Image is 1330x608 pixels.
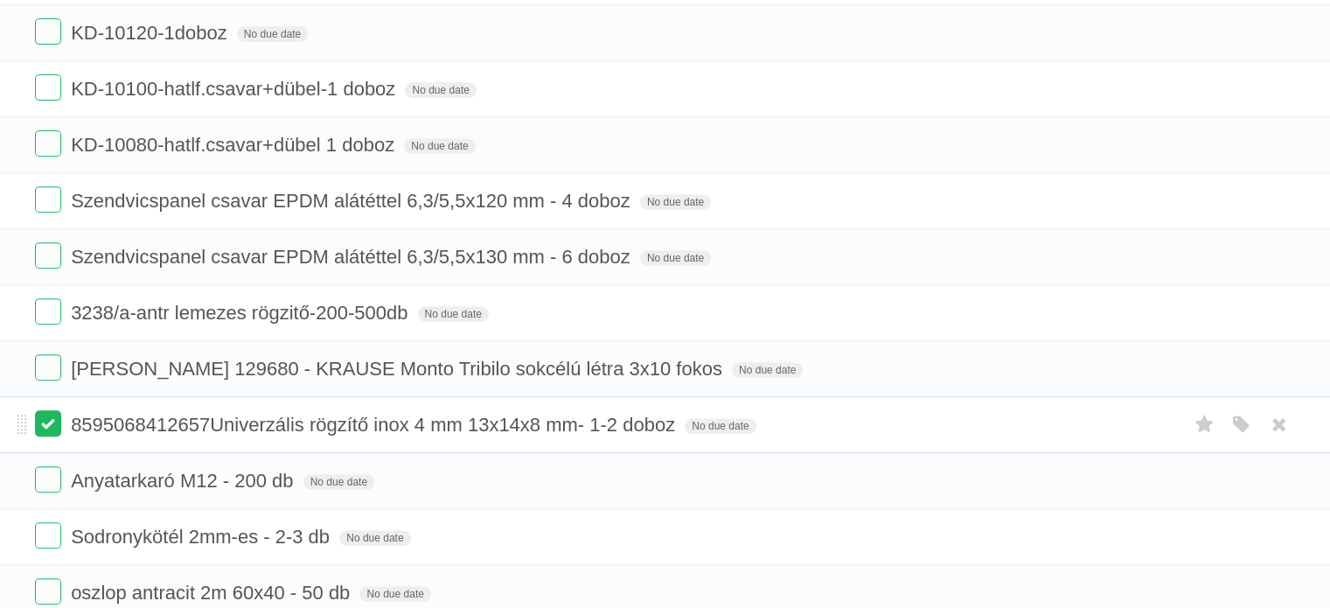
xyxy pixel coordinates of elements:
[359,586,430,602] span: No due date
[640,194,711,210] span: No due date
[685,418,756,434] span: No due date
[35,18,61,45] label: Done
[237,26,308,42] span: No due date
[405,82,476,98] span: No due date
[71,526,334,548] span: Sodronykötél 2mm-es - 2-3 db
[71,358,727,380] span: [PERSON_NAME] 129680 - KRAUSE Monto Tribilo sokcélú létra 3x10 fokos
[71,582,354,604] span: oszlop antracit 2m 60x40 - 50 db
[339,530,410,546] span: No due date
[640,250,711,266] span: No due date
[35,410,61,437] label: Done
[418,306,489,322] span: No due date
[71,22,232,44] span: KD-10120-1doboz
[35,186,61,213] label: Done
[35,298,61,325] label: Done
[35,578,61,605] label: Done
[732,362,803,378] span: No due date
[71,302,412,324] span: 3238/a-antr lemezes rögzitő-200-500db
[71,246,635,268] span: Szendvicspanel csavar EPDM alátéttel 6,3/5,5x130 mm - 6 doboz
[71,414,679,436] span: 8595068412657Univerzális rögzítő inox 4 mm 13x14x8 mm- 1-2 doboz
[71,190,635,212] span: Szendvicspanel csavar EPDM alátéttel 6,3/5,5x120 mm - 4 doboz
[35,466,61,493] label: Done
[35,242,61,269] label: Done
[303,474,374,490] span: No due date
[35,74,61,101] label: Done
[35,522,61,549] label: Done
[71,78,400,100] span: KD-10100-hatlf.csavar+dübel-1 doboz
[404,138,475,154] span: No due date
[71,134,399,156] span: KD-10080-hatlf.csavar+dübel 1 doboz
[35,130,61,157] label: Done
[35,354,61,381] label: Done
[71,470,297,492] span: Anyatarkaró M12 - 200 db
[1188,410,1222,439] label: Star task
